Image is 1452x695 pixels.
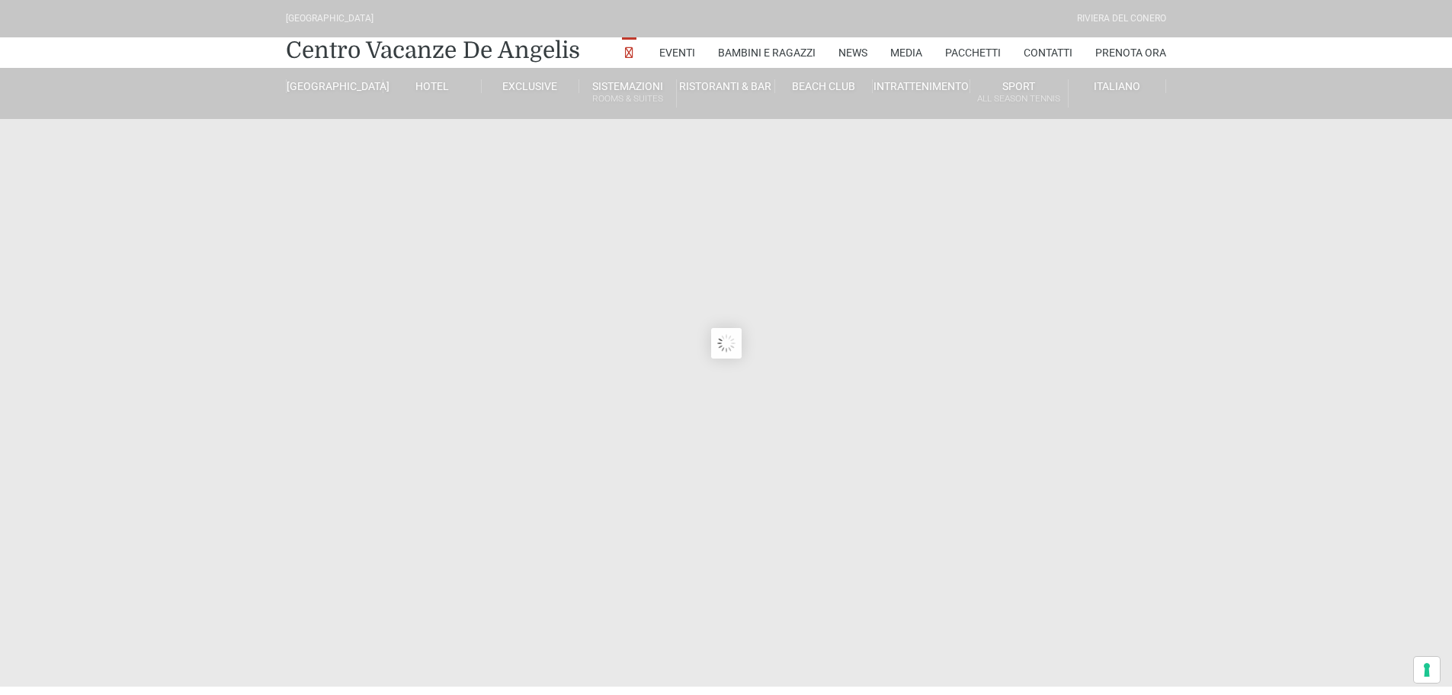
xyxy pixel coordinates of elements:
[1414,657,1440,683] button: Le tue preferenze relative al consenso per le tecnologie di tracciamento
[970,92,1067,106] small: All Season Tennis
[1024,37,1072,68] a: Contatti
[1094,80,1140,92] span: Italiano
[1095,37,1166,68] a: Prenota Ora
[579,79,677,108] a: SistemazioniRooms & Suites
[286,79,383,93] a: [GEOGRAPHIC_DATA]
[838,37,867,68] a: News
[482,79,579,93] a: Exclusive
[579,92,676,106] small: Rooms & Suites
[659,37,695,68] a: Eventi
[677,79,774,93] a: Ristoranti & Bar
[1069,79,1166,93] a: Italiano
[945,37,1001,68] a: Pacchetti
[286,35,580,66] a: Centro Vacanze De Angelis
[970,79,1068,108] a: SportAll Season Tennis
[890,37,922,68] a: Media
[1077,11,1166,26] div: Riviera Del Conero
[383,79,481,93] a: Hotel
[873,79,970,93] a: Intrattenimento
[775,79,873,93] a: Beach Club
[718,37,816,68] a: Bambini e Ragazzi
[286,11,373,26] div: [GEOGRAPHIC_DATA]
